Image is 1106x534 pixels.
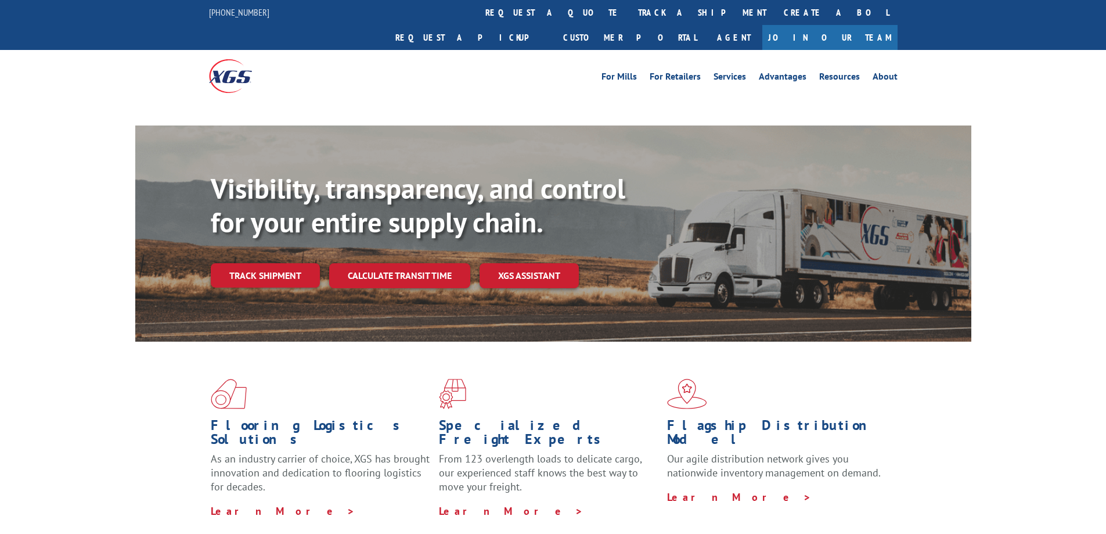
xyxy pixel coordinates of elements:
[819,72,860,85] a: Resources
[439,418,658,452] h1: Specialized Freight Experts
[329,263,470,288] a: Calculate transit time
[762,25,898,50] a: Join Our Team
[714,72,746,85] a: Services
[667,418,887,452] h1: Flagship Distribution Model
[211,170,625,240] b: Visibility, transparency, and control for your entire supply chain.
[759,72,806,85] a: Advantages
[650,72,701,85] a: For Retailers
[667,452,881,479] span: Our agile distribution network gives you nationwide inventory management on demand.
[554,25,705,50] a: Customer Portal
[480,263,579,288] a: XGS ASSISTANT
[211,263,320,288] a: Track shipment
[439,504,583,518] a: Learn More >
[667,490,812,504] a: Learn More >
[439,379,466,409] img: xgs-icon-focused-on-flooring-red
[601,72,637,85] a: For Mills
[211,504,355,518] a: Learn More >
[211,418,430,452] h1: Flooring Logistics Solutions
[705,25,762,50] a: Agent
[873,72,898,85] a: About
[387,25,554,50] a: Request a pickup
[209,6,269,18] a: [PHONE_NUMBER]
[211,379,247,409] img: xgs-icon-total-supply-chain-intelligence-red
[211,452,430,493] span: As an industry carrier of choice, XGS has brought innovation and dedication to flooring logistics...
[667,379,707,409] img: xgs-icon-flagship-distribution-model-red
[439,452,658,504] p: From 123 overlength loads to delicate cargo, our experienced staff knows the best way to move you...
